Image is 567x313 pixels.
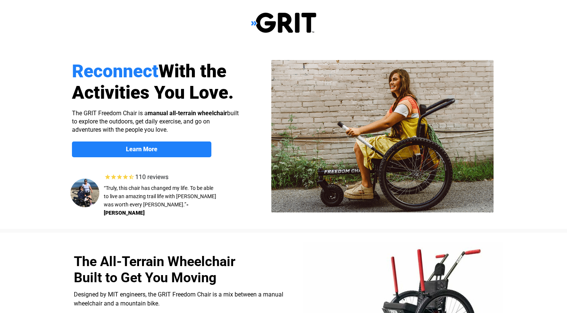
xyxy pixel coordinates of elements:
[72,110,239,133] span: The GRIT Freedom Chair is a built to explore the outdoors, get daily exercise, and go on adventur...
[74,291,283,307] span: Designed by MIT engineers, the GRIT Freedom Chair is a mix between a manual wheelchair and a moun...
[148,110,227,117] strong: manual all-terrain wheelchair
[74,254,235,286] span: The All-Terrain Wheelchair Built to Get You Moving
[72,141,211,157] a: Learn More
[159,60,226,82] span: With the
[126,146,157,153] strong: Learn More
[104,185,216,208] span: “Truly, this chair has changed my life. To be able to live an amazing trail life with [PERSON_NAM...
[72,82,234,103] span: Activities You Love.
[72,60,159,82] span: Reconnect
